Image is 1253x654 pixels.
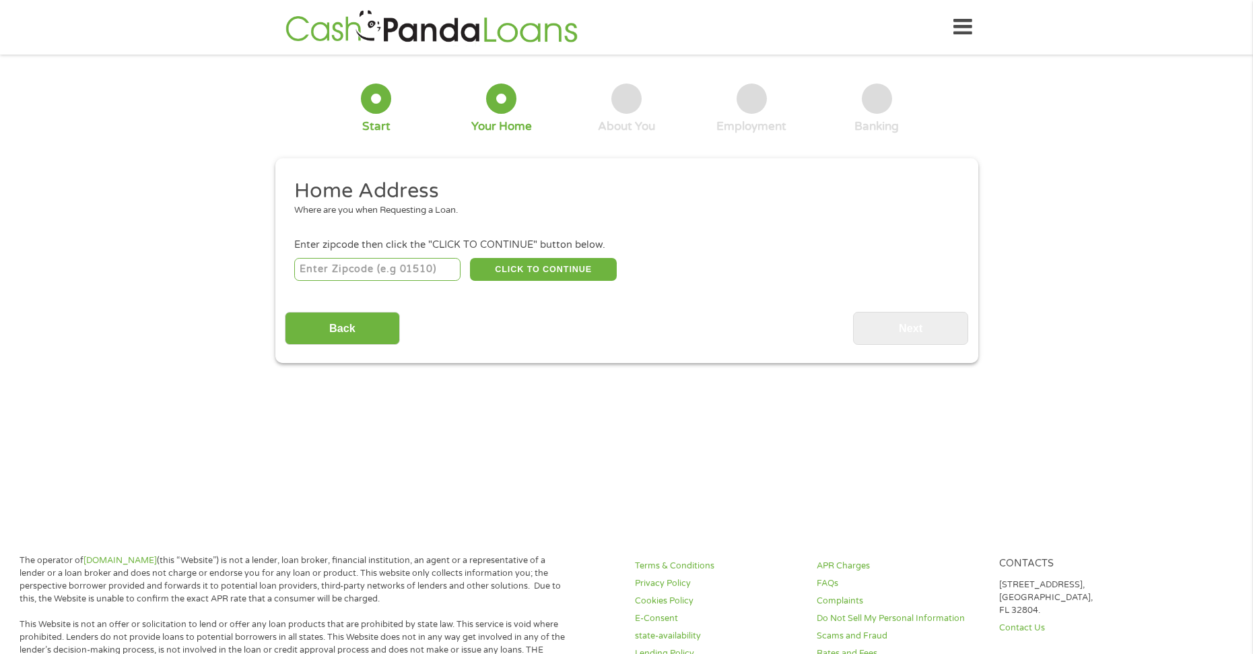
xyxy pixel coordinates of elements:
a: E-Consent [635,612,801,625]
a: APR Charges [817,560,982,573]
a: Scams and Fraud [817,630,982,643]
div: About You [598,119,655,134]
a: Do Not Sell My Personal Information [817,612,982,625]
input: Enter Zipcode (e.g 01510) [294,258,461,281]
a: [DOMAIN_NAME] [83,555,157,566]
div: Enter zipcode then click the "CLICK TO CONTINUE" button below. [294,238,958,253]
a: FAQs [817,577,982,590]
div: Employment [716,119,786,134]
h4: Contacts [999,558,1165,570]
p: The operator of (this “Website”) is not a lender, loan broker, financial institution, an agent or... [20,554,566,606]
img: GetLoanNow Logo [281,8,582,46]
a: Terms & Conditions [635,560,801,573]
input: Next [853,312,968,345]
p: [STREET_ADDRESS], [GEOGRAPHIC_DATA], FL 32804. [999,579,1165,617]
a: state-availability [635,630,801,643]
input: Back [285,312,400,345]
div: Where are you when Requesting a Loan. [294,204,949,218]
div: Start [362,119,391,134]
h2: Home Address [294,178,949,205]
button: CLICK TO CONTINUE [470,258,617,281]
a: Contact Us [999,622,1165,634]
a: Cookies Policy [635,595,801,608]
a: Privacy Policy [635,577,801,590]
div: Your Home [471,119,532,134]
a: Complaints [817,595,982,608]
div: Banking [854,119,899,134]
